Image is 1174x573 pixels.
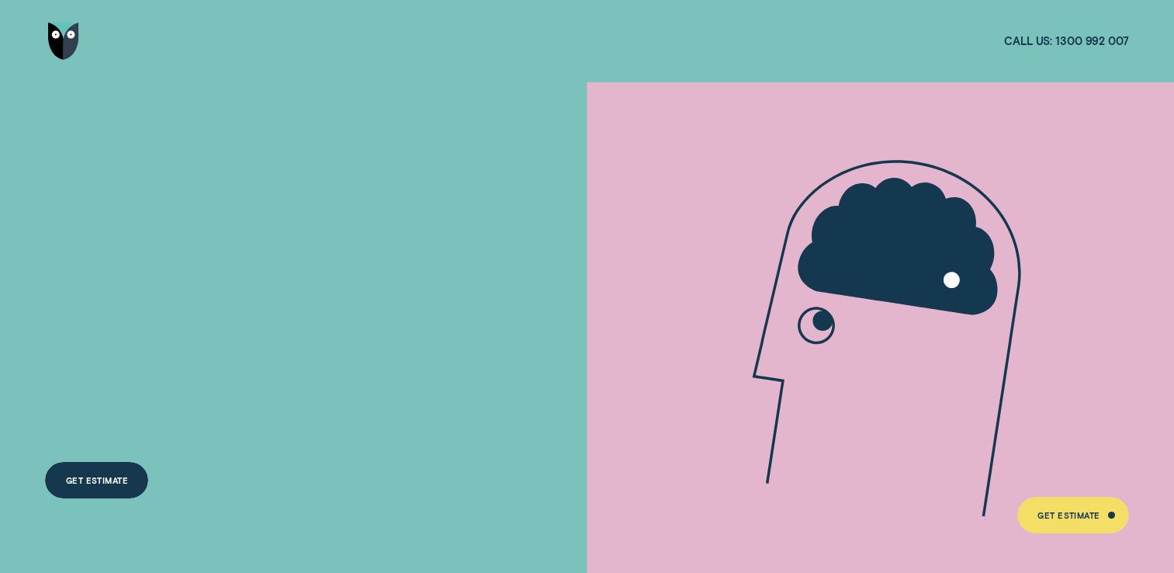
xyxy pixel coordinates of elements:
[45,462,148,499] a: Get Estimate
[45,189,402,362] h4: A LOAN THAT PUTS YOU IN CONTROL
[1004,34,1052,49] span: Call us:
[1004,34,1128,49] a: Call us:1300 992 007
[1017,497,1129,534] a: Get Estimate
[48,23,79,60] img: Wisr
[1055,34,1128,49] span: 1300 992 007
